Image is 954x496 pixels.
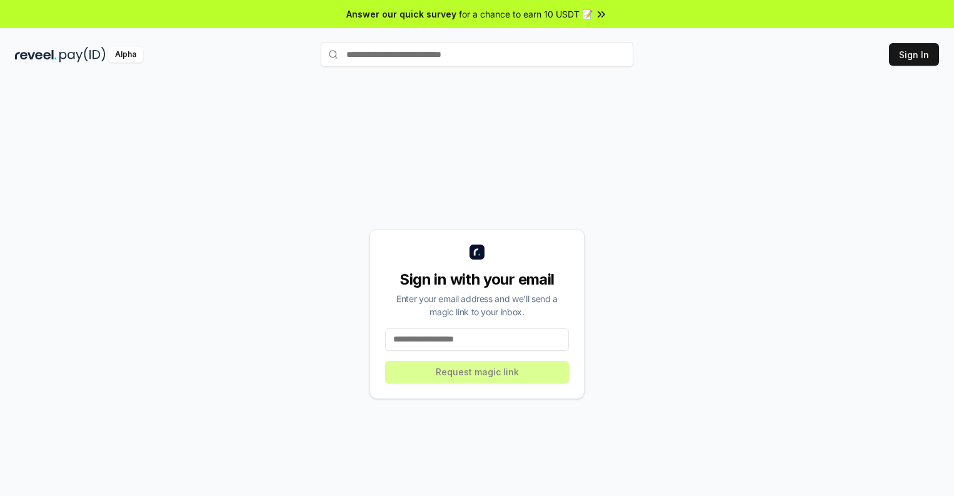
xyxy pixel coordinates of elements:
[469,245,485,260] img: logo_small
[385,270,569,290] div: Sign in with your email
[59,47,106,63] img: pay_id
[459,8,593,21] span: for a chance to earn 10 USDT 📝
[15,47,57,63] img: reveel_dark
[385,292,569,318] div: Enter your email address and we’ll send a magic link to your inbox.
[346,8,456,21] span: Answer our quick survey
[889,43,939,66] button: Sign In
[108,47,143,63] div: Alpha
